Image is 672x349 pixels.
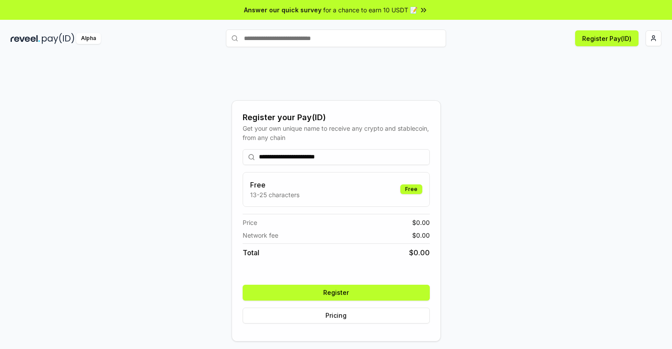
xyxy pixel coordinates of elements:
[412,218,430,227] span: $ 0.00
[243,308,430,323] button: Pricing
[323,5,417,15] span: for a chance to earn 10 USDT 📝
[243,218,257,227] span: Price
[250,180,299,190] h3: Free
[76,33,101,44] div: Alpha
[250,190,299,199] p: 13-25 characters
[412,231,430,240] span: $ 0.00
[575,30,639,46] button: Register Pay(ID)
[244,5,321,15] span: Answer our quick survey
[243,231,278,240] span: Network fee
[400,184,422,194] div: Free
[11,33,40,44] img: reveel_dark
[409,247,430,258] span: $ 0.00
[243,124,430,142] div: Get your own unique name to receive any crypto and stablecoin, from any chain
[243,111,430,124] div: Register your Pay(ID)
[243,247,259,258] span: Total
[243,285,430,301] button: Register
[42,33,74,44] img: pay_id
